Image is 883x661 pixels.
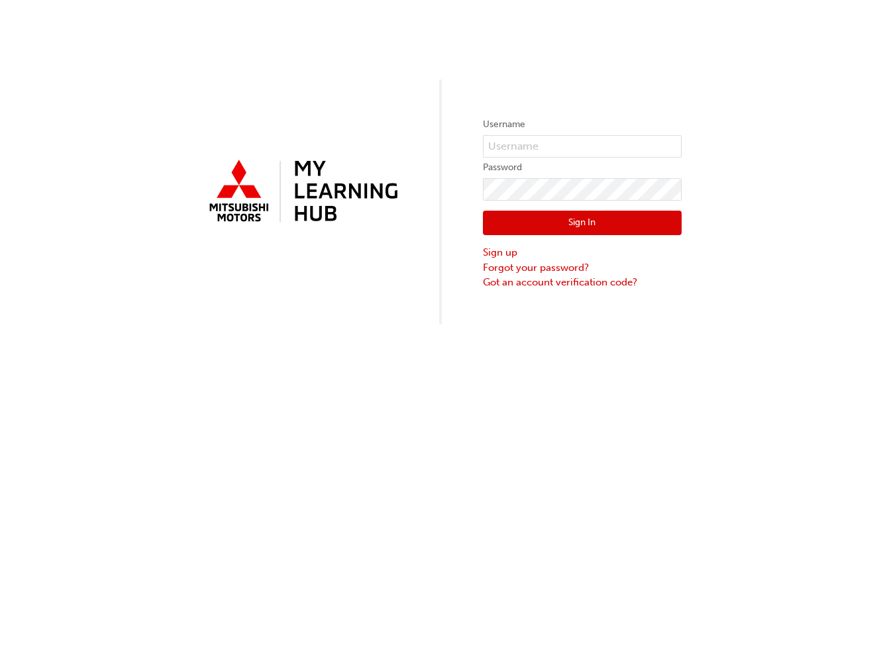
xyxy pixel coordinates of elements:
[483,160,682,176] label: Password
[483,260,682,276] a: Forgot your password?
[483,245,682,260] a: Sign up
[483,275,682,290] a: Got an account verification code?
[483,117,682,132] label: Username
[483,135,682,158] input: Username
[202,154,401,230] img: mmal
[483,211,682,236] button: Sign In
